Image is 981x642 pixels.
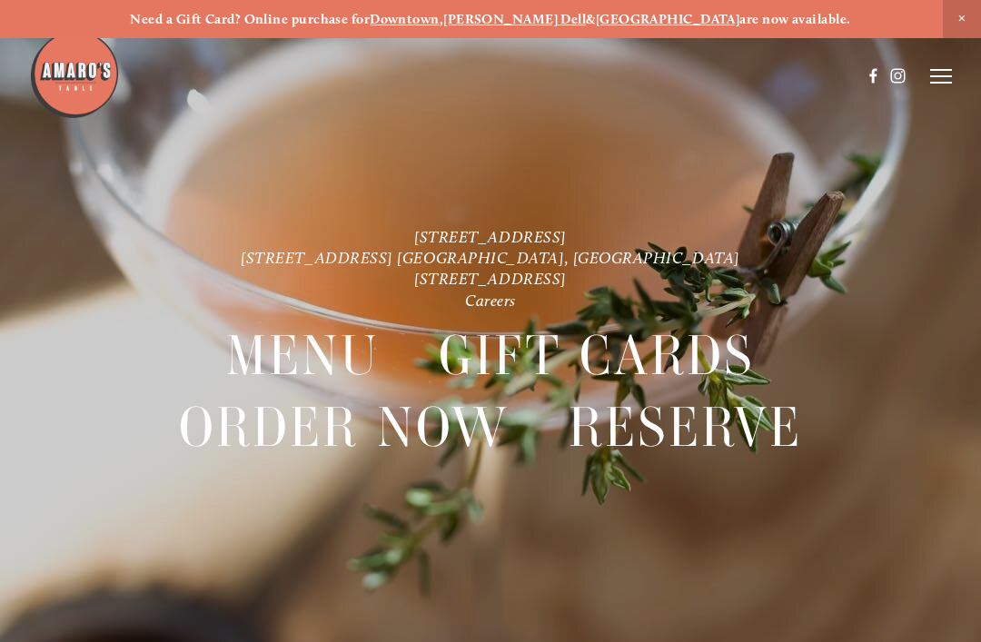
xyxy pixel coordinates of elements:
a: Careers [465,290,516,309]
a: Order Now [179,392,510,462]
a: [GEOGRAPHIC_DATA] [596,11,740,27]
a: Gift Cards [439,321,754,390]
img: Amaro's Table [29,29,120,120]
a: Reserve [569,392,802,462]
a: [PERSON_NAME] Dell [443,11,586,27]
a: [STREET_ADDRESS] [414,269,567,288]
a: [STREET_ADDRESS] [414,226,567,245]
strong: , [440,11,443,27]
a: Downtown [370,11,440,27]
a: [STREET_ADDRESS] [GEOGRAPHIC_DATA], [GEOGRAPHIC_DATA] [241,248,740,267]
span: Order Now [179,392,510,463]
a: Menu [226,321,380,390]
span: Reserve [569,392,802,463]
strong: & [586,11,595,27]
strong: are now available. [739,11,850,27]
strong: Need a Gift Card? Online purchase for [130,11,370,27]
